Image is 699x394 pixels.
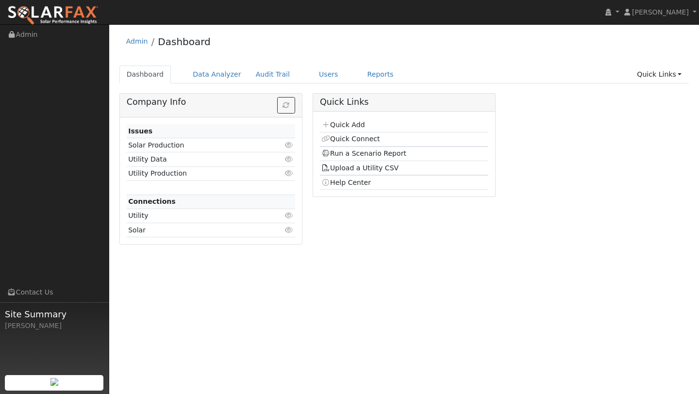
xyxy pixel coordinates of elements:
a: Quick Links [630,66,689,83]
a: Users [312,66,346,83]
span: [PERSON_NAME] [632,8,689,16]
a: Dashboard [158,36,211,48]
i: Click to view [285,212,294,219]
td: Utility [127,209,268,223]
i: Click to view [285,227,294,233]
strong: Issues [128,127,152,135]
td: Solar [127,223,268,237]
a: Data Analyzer [185,66,249,83]
i: Click to view [285,142,294,148]
div: [PERSON_NAME] [5,321,104,331]
img: retrieve [50,378,58,386]
td: Solar Production [127,138,268,152]
a: Admin [126,37,148,45]
span: Site Summary [5,308,104,321]
i: Click to view [285,170,294,177]
img: SolarFax [7,5,99,26]
a: Dashboard [119,66,171,83]
strong: Connections [128,197,176,205]
h5: Quick Links [320,97,488,107]
a: Upload a Utility CSV [321,164,399,172]
a: Audit Trail [249,66,297,83]
td: Utility Production [127,166,268,181]
a: Quick Add [321,121,365,129]
a: Run a Scenario Report [321,149,406,157]
h5: Company Info [127,97,295,107]
i: Click to view [285,156,294,163]
a: Help Center [321,179,371,186]
a: Reports [360,66,401,83]
a: Quick Connect [321,135,380,143]
td: Utility Data [127,152,268,166]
